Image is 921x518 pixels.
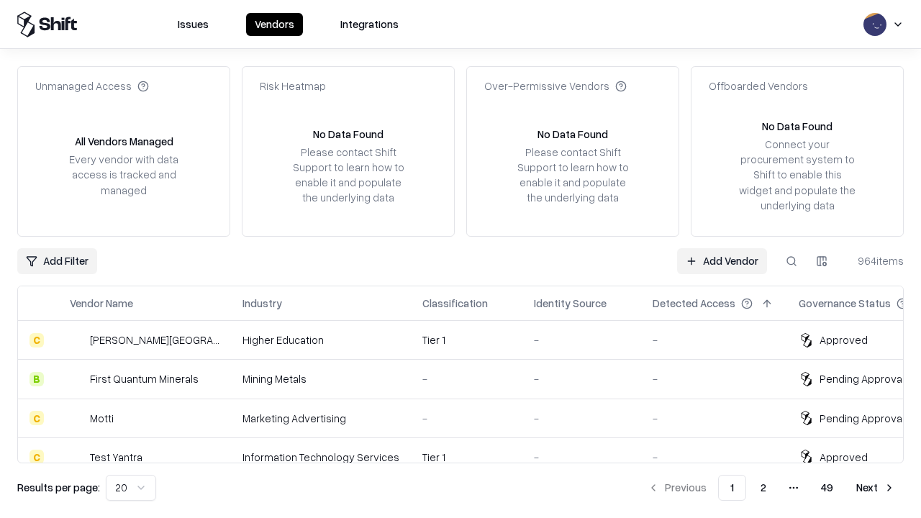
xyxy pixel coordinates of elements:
[718,475,746,501] button: 1
[30,411,44,425] div: C
[738,137,857,213] div: Connect your procurement system to Shift to enable this widget and populate the underlying data
[709,78,808,94] div: Offboarded Vendors
[484,78,627,94] div: Over-Permissive Vendors
[169,13,217,36] button: Issues
[422,296,488,311] div: Classification
[17,248,97,274] button: Add Filter
[799,296,891,311] div: Governance Status
[653,332,776,347] div: -
[534,332,630,347] div: -
[422,450,511,465] div: Tier 1
[653,296,735,311] div: Detected Access
[809,475,845,501] button: 49
[246,13,303,36] button: Vendors
[820,332,868,347] div: Approved
[90,371,199,386] div: First Quantum Minerals
[289,145,408,206] div: Please contact Shift Support to learn how to enable it and populate the underlying data
[534,411,630,426] div: -
[260,78,326,94] div: Risk Heatmap
[313,127,384,142] div: No Data Found
[90,411,114,426] div: Motti
[332,13,407,36] button: Integrations
[653,371,776,386] div: -
[534,371,630,386] div: -
[70,333,84,347] img: Reichman University
[762,119,832,134] div: No Data Found
[513,145,632,206] div: Please contact Shift Support to learn how to enable it and populate the underlying data
[90,450,142,465] div: Test Yantra
[537,127,608,142] div: No Data Found
[749,475,778,501] button: 2
[653,450,776,465] div: -
[242,371,399,386] div: Mining Metals
[17,480,100,495] p: Results per page:
[534,296,607,311] div: Identity Source
[35,78,149,94] div: Unmanaged Access
[653,411,776,426] div: -
[422,411,511,426] div: -
[90,332,219,347] div: [PERSON_NAME][GEOGRAPHIC_DATA]
[70,411,84,425] img: Motti
[70,296,133,311] div: Vendor Name
[242,296,282,311] div: Industry
[70,450,84,464] img: Test Yantra
[820,411,904,426] div: Pending Approval
[30,450,44,464] div: C
[75,134,173,149] div: All Vendors Managed
[848,475,904,501] button: Next
[820,450,868,465] div: Approved
[846,253,904,268] div: 964 items
[677,248,767,274] a: Add Vendor
[242,411,399,426] div: Marketing Advertising
[820,371,904,386] div: Pending Approval
[534,450,630,465] div: -
[30,372,44,386] div: B
[422,371,511,386] div: -
[242,332,399,347] div: Higher Education
[64,152,183,197] div: Every vendor with data access is tracked and managed
[422,332,511,347] div: Tier 1
[30,333,44,347] div: C
[639,475,904,501] nav: pagination
[70,372,84,386] img: First Quantum Minerals
[242,450,399,465] div: Information Technology Services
